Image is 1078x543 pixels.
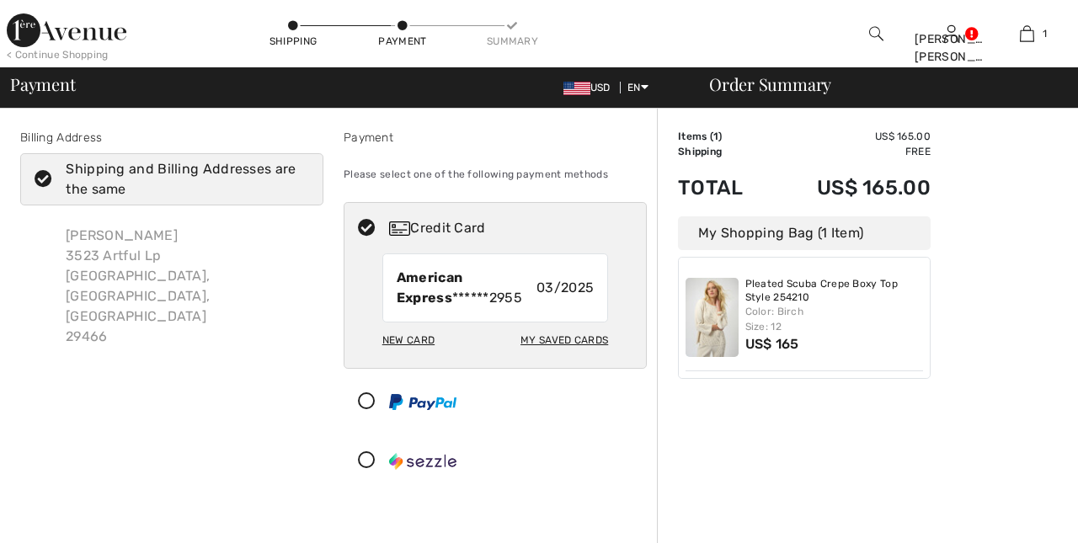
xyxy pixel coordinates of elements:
td: Total [678,159,770,216]
span: EN [627,82,648,93]
span: 1 [713,130,718,142]
img: Pleated Scuba Crepe Boxy Top Style 254210 [686,278,739,357]
a: Pleated Scuba Crepe Boxy Top Style 254210 [745,278,924,304]
div: Payment [344,129,647,146]
img: search the website [869,24,883,44]
td: US$ 165.00 [770,129,931,144]
img: US Dollar [563,82,590,95]
div: [PERSON_NAME] [PERSON_NAME] [915,30,989,66]
div: New Card [382,326,435,354]
div: Payment [377,34,428,49]
span: USD [563,82,617,93]
div: My Saved Cards [520,326,608,354]
div: Billing Address [20,129,323,146]
div: Order Summary [689,76,1068,93]
div: Color: Birch Size: 12 [745,304,924,334]
td: US$ 165.00 [770,159,931,216]
div: Shipping and Billing Addresses are the same [66,159,298,200]
span: 03/2025 [536,278,594,298]
img: Sezzle [389,453,456,470]
span: Payment [10,76,75,93]
img: My Info [944,24,958,44]
div: Credit Card [389,218,635,238]
div: Shipping [268,34,318,49]
div: Please select one of the following payment methods [344,153,647,195]
div: Summary [487,34,537,49]
img: Credit Card [389,221,410,236]
img: PayPal [389,394,456,410]
span: US$ 165 [745,336,799,352]
td: Free [770,144,931,159]
img: My Bag [1020,24,1034,44]
span: 1 [1043,26,1047,41]
div: [PERSON_NAME] 3523 Artful Lp [GEOGRAPHIC_DATA], [GEOGRAPHIC_DATA], [GEOGRAPHIC_DATA] 29466 [52,212,323,360]
td: Shipping [678,144,770,159]
td: Items ( ) [678,129,770,144]
img: 1ère Avenue [7,13,126,47]
a: 1 [990,24,1064,44]
a: Sign In [944,25,958,41]
strong: American Express [397,269,462,306]
div: My Shopping Bag (1 Item) [678,216,931,250]
div: < Continue Shopping [7,47,109,62]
